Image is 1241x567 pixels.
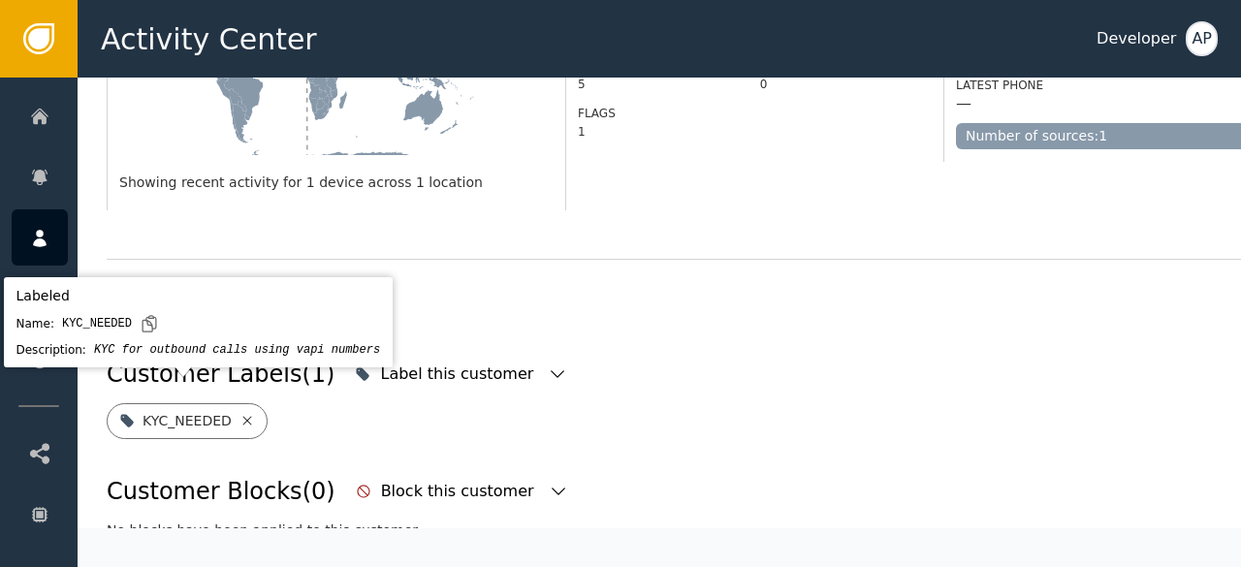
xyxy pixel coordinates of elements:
div: 0 [760,76,932,93]
div: 1 [578,123,732,141]
div: 5 [578,76,732,93]
div: Developer [1097,27,1176,50]
div: KYC_NEEDED [62,315,132,332]
span: Activity Center [101,17,317,61]
div: KYC for outbound calls using vapi numbers [94,341,380,359]
div: Customer Blocks (0) [107,474,335,509]
div: Name: [16,315,54,332]
div: Block this customer [381,480,539,503]
div: Label this customer [380,362,538,386]
div: Labeled [16,286,381,306]
div: — [956,94,971,113]
div: KYC_NEEDED [143,411,232,431]
button: AP [1186,21,1218,56]
div: Customer Labels (1) [107,357,334,392]
div: Description: [16,341,86,359]
label: Flags [578,107,616,120]
div: Showing recent activity for 1 device across 1 location [119,173,554,193]
button: Label this customer [350,353,572,395]
button: Block this customer [351,470,573,513]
